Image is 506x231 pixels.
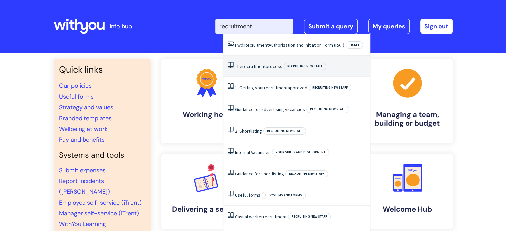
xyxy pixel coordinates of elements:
[368,19,410,34] a: My queries
[59,93,94,101] a: Useful forms
[59,209,139,217] a: Manager self-service (iTrent)
[368,205,447,214] h4: Welcome Hub
[285,170,328,177] span: Recruiting new staff
[59,166,106,174] a: Submit expenses
[362,59,453,143] a: Managing a team, building or budget
[346,41,363,49] span: Ticket
[59,220,106,228] a: WithYou Learning
[215,19,453,34] div: | -
[284,63,326,70] span: Recruiting new staff
[235,63,282,69] a: Therecruitmentprocess
[235,106,305,112] a: Guidance for advertising vacancies
[235,149,271,155] a: Internal Vacancies
[59,114,112,122] a: Branded templates
[59,177,110,196] a: Report incidents ([PERSON_NAME])
[215,19,293,34] input: Search
[161,59,252,143] a: Working here
[309,84,351,91] span: Recruiting new staff
[235,42,344,48] a: Fwd:RecruitmentAuthorisation and Initiation Form (RAF)
[235,128,262,134] a: 2. Shortlisting
[306,106,349,113] span: Recruiting new staff
[263,214,287,220] span: recruitment
[420,19,453,34] a: Sign out
[167,205,247,214] h4: Delivering a service
[242,63,266,69] span: recruitment
[235,214,287,220] a: Casual workerrecruitment
[304,19,358,34] a: Submit a query
[235,192,260,198] a: Useful forms
[59,64,145,75] h3: Quick links
[262,192,306,199] span: IT, systems and forms
[264,85,288,91] span: recruitment
[235,85,307,91] a: 1. Getting yourrecruitmentapproved
[59,151,145,160] h4: Systems and tools
[59,199,142,207] a: Employee self-service (iTrent)
[244,42,269,48] span: Recruitment
[59,125,108,133] a: Wellbeing at work
[272,149,329,156] span: Your skills and development
[59,103,113,111] a: Strategy and values
[110,21,132,32] p: info hub
[161,154,252,229] a: Delivering a service
[368,110,447,128] h4: Managing a team, building or budget
[362,154,453,229] a: Welcome Hub
[235,171,284,177] a: Guidance for shortlisting
[263,127,306,135] span: Recruiting new staff
[59,82,92,90] a: Our policies
[59,136,105,144] a: Pay and benefits
[288,213,331,220] span: Recruiting new staff
[167,110,247,119] h4: Working here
